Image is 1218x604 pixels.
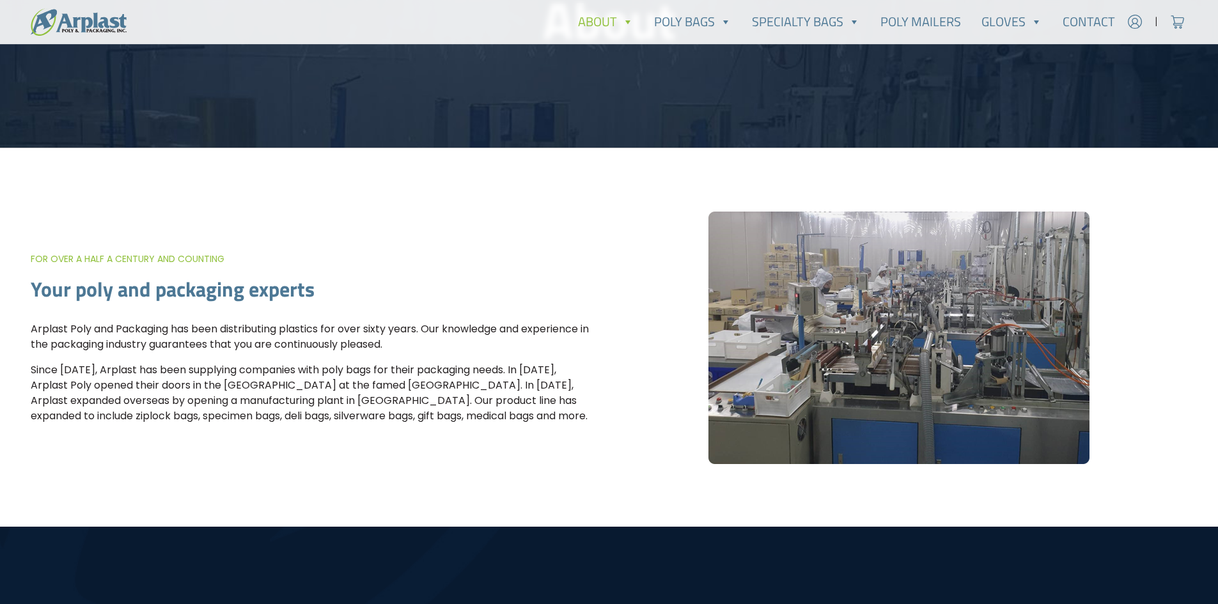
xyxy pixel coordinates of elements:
[870,9,971,35] a: Poly Mailers
[742,9,870,35] a: Specialty Bags
[31,277,594,301] h2: Your poly and packaging experts
[31,321,594,352] p: Arplast Poly and Packaging has been distributing plastics for over sixty years. Our knowledge and...
[31,362,594,424] p: Since [DATE], Arplast has been supplying companies with poly bags for their packaging needs. In [...
[1052,9,1125,35] a: Contact
[1155,14,1158,29] span: |
[31,8,127,36] img: logo
[568,9,644,35] a: About
[971,9,1052,35] a: Gloves
[31,252,224,265] small: For over a half a century and counting
[644,9,742,35] a: Poly Bags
